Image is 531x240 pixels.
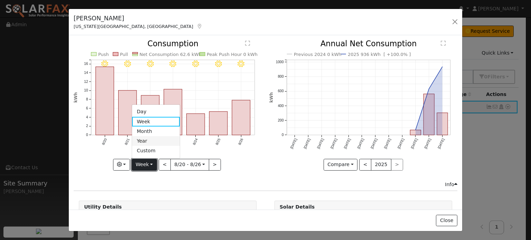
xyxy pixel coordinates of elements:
text: 0 [86,133,88,137]
text: 800 [278,75,283,79]
text: 6 [86,106,88,110]
text: [DATE] [303,138,311,150]
text: [DATE] [289,138,298,150]
strong: Solar Details [280,204,315,210]
i: 8/20 - Clear [101,60,108,67]
text: 14 [84,71,88,75]
circle: onclick="" [414,129,417,132]
rect: onclick="" [96,67,114,135]
text: [DATE] [330,138,338,150]
text: [DATE] [316,138,325,150]
text: 10 [84,89,88,93]
text: 8/21 [124,138,130,146]
text: kWh [269,93,274,103]
div: Info [445,181,457,188]
rect: onclick="" [410,130,421,135]
circle: onclick="" [441,66,444,68]
h5: [PERSON_NAME] [74,14,203,23]
text: 2 [86,124,88,128]
text: 400 [278,104,283,108]
text: Pull [120,52,128,57]
text: [DATE] [343,138,351,150]
button: < [159,159,171,171]
text: [DATE] [423,138,432,150]
button: < [359,159,371,171]
text: 2025 936 kWh [ +100.0% ] [348,52,411,57]
a: Year [132,136,180,146]
i: 8/25 - Clear [215,60,222,67]
a: Month [132,127,180,136]
text: 8/25 [215,138,221,146]
text: 8/20 [101,138,108,146]
i: 8/26 - Clear [238,60,245,67]
a: Week [132,117,180,126]
rect: onclick="" [141,96,159,135]
circle: onclick="" [428,88,430,90]
i: 8/24 - Clear [192,60,199,67]
a: Custom [132,146,180,156]
text: [DATE] [397,138,405,150]
text: Previous 2024 0 kWh [294,52,342,57]
button: 8/20 - 8/26 [170,159,209,171]
span: [US_STATE][GEOGRAPHIC_DATA], [GEOGRAPHIC_DATA] [74,24,193,29]
rect: onclick="" [232,100,250,135]
a: Day [132,107,180,117]
text: [DATE] [383,138,392,150]
i: 8/21 - Clear [124,60,131,67]
text: Net Consumption 62.6 kWh [140,52,202,57]
text: kWh [73,93,78,103]
button: > [209,159,221,171]
rect: onclick="" [209,112,228,135]
text: 4 [86,115,88,119]
text: 8 [86,98,88,102]
text: 8/24 [192,138,198,146]
text:  [441,41,446,46]
text: 600 [278,89,283,93]
text: 16 [84,62,88,66]
text: [DATE] [370,138,378,150]
text: 0 [281,133,283,137]
rect: onclick="" [164,89,182,135]
text: 12 [84,80,88,84]
button: 2025 [371,159,391,171]
rect: onclick="" [437,113,448,135]
text: Consumption [148,39,199,48]
text: [DATE] [356,138,365,150]
button: Close [436,215,457,227]
text: Annual Net Consumption [320,39,417,48]
text: [DATE] [410,138,418,150]
rect: onclick="" [187,114,205,135]
text:  [245,41,250,46]
text: 200 [278,118,283,122]
i: 8/23 - Clear [170,60,177,67]
a: Map [197,23,203,29]
rect: onclick="" [423,94,434,135]
text: [DATE] [437,138,445,150]
rect: onclick="" [119,90,137,135]
strong: Utility Details [84,204,122,210]
button: Week [132,159,157,171]
text: 8/26 [237,138,244,146]
text: Push [98,52,109,57]
text: Peak Push Hour 0 kWh [207,52,258,57]
button: Compare [324,159,358,171]
text: 1000 [276,60,284,64]
i: 8/22 - Clear [147,60,154,67]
